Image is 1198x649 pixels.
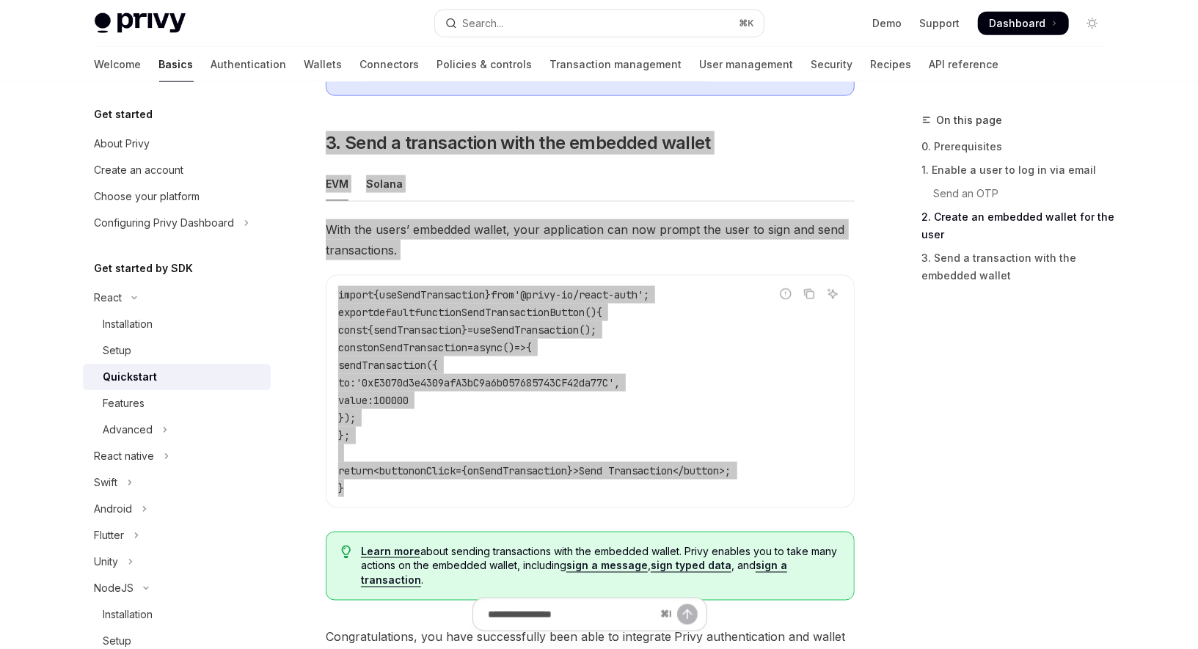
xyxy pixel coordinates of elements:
[338,359,426,372] span: sendTransaction
[739,18,755,29] span: ⌘ K
[95,289,123,307] div: React
[922,158,1116,182] a: 1. Enable a user to log in via email
[83,337,271,364] a: Setup
[437,47,533,82] a: Policies & controls
[95,47,142,82] a: Welcome
[326,131,711,155] span: 3. Send a transaction with the embedded wallet
[103,395,145,412] div: Features
[373,306,414,319] span: default
[491,288,514,301] span: from
[456,464,461,477] span: =
[800,285,819,304] button: Copy the contents from the code block
[677,604,698,625] button: Send message
[643,288,649,301] span: ;
[463,15,504,32] div: Search...
[159,47,194,82] a: Basics
[566,560,648,573] a: sign a message
[526,341,532,354] span: {
[83,469,271,496] button: Toggle Swift section
[368,323,373,337] span: {
[373,323,461,337] span: sendTransaction
[700,47,794,82] a: User management
[95,214,235,232] div: Configuring Privy Dashboard
[922,135,1116,158] a: 0. Prerequisites
[920,16,960,31] a: Support
[103,342,132,359] div: Setup
[373,394,409,407] span: 100000
[83,183,271,210] a: Choose your platform
[379,288,485,301] span: useSendTransaction
[83,157,271,183] a: Create an account
[95,553,119,571] div: Unity
[95,474,118,491] div: Swift
[338,394,373,407] span: value:
[95,161,184,179] div: Create an account
[937,111,1003,129] span: On this page
[338,306,373,319] span: export
[922,182,1116,205] a: Send an OTP
[596,306,602,319] span: {
[83,443,271,469] button: Toggle React native section
[103,606,153,623] div: Installation
[488,598,654,631] input: Ask a question...
[361,544,839,588] span: about sending transactions with the embedded wallet. Privy enables you to take many actions on th...
[95,579,134,597] div: NodeJS
[326,219,855,260] span: With the users’ embedded wallet, your application can now prompt the user to sign and send transa...
[823,285,842,304] button: Ask AI
[83,285,271,311] button: Toggle React section
[83,575,271,601] button: Toggle NodeJS section
[83,311,271,337] a: Installation
[414,464,456,477] span: onClick
[579,323,596,337] span: ();
[579,464,673,477] span: Send Transaction
[614,376,620,389] span: ,
[585,306,596,319] span: ()
[83,131,271,157] a: About Privy
[684,464,720,477] span: button
[103,421,153,439] div: Advanced
[720,464,726,477] span: >
[341,546,351,559] svg: Tip
[338,323,368,337] span: const
[873,16,902,31] a: Demo
[95,527,125,544] div: Flutter
[338,411,356,425] span: });
[514,288,643,301] span: '@privy-io/react-auth'
[83,496,271,522] button: Toggle Android section
[338,288,373,301] span: import
[95,106,153,123] h5: Get started
[95,188,200,205] div: Choose your platform
[929,47,999,82] a: API reference
[83,390,271,417] a: Features
[990,16,1046,31] span: Dashboard
[83,549,271,575] button: Toggle Unity section
[922,205,1116,246] a: 2. Create an embedded wallet for the user
[338,341,368,354] span: const
[83,417,271,443] button: Toggle Advanced section
[338,482,344,495] span: }
[326,166,348,201] div: EVM
[95,13,186,34] img: light logo
[366,166,403,201] div: Solana
[338,376,356,389] span: to:
[461,306,585,319] span: SendTransactionButton
[461,464,467,477] span: {
[95,500,133,518] div: Android
[514,341,526,354] span: =>
[361,545,420,558] a: Learn more
[83,601,271,628] a: Installation
[461,323,467,337] span: }
[871,47,912,82] a: Recipes
[83,364,271,390] a: Quickstart
[467,341,473,354] span: =
[338,464,373,477] span: return
[95,135,150,153] div: About Privy
[103,315,153,333] div: Installation
[978,12,1069,35] a: Dashboard
[673,464,684,477] span: </
[103,368,158,386] div: Quickstart
[356,376,614,389] span: '0xE3070d3e4309afA3bC9a6b057685743CF42da77C'
[360,47,420,82] a: Connectors
[567,464,573,477] span: }
[435,10,764,37] button: Open search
